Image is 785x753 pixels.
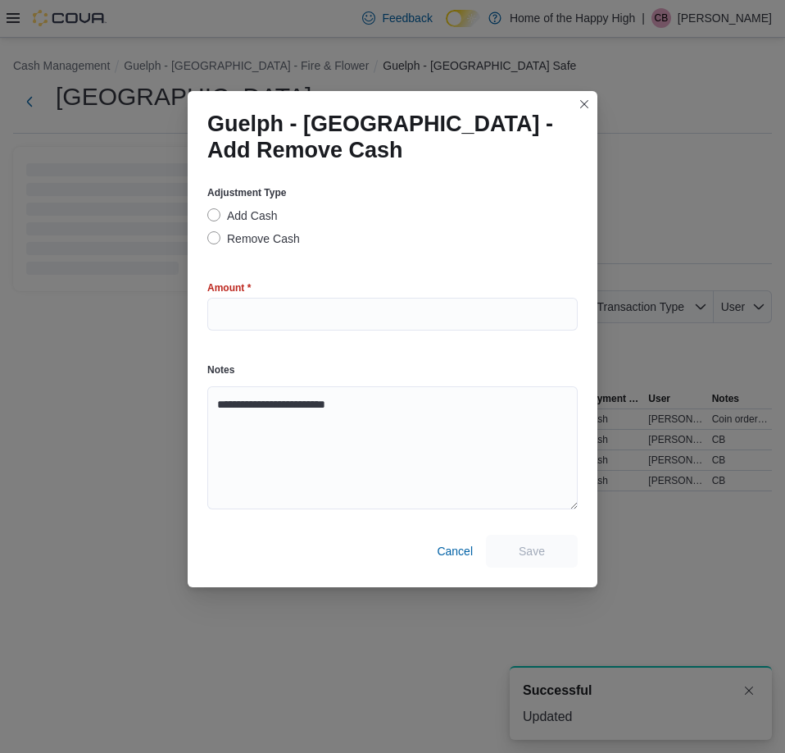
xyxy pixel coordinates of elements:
[207,281,251,294] label: Amount *
[207,229,300,249] label: Remove Cash
[207,111,565,163] h1: Guelph - [GEOGRAPHIC_DATA] - Add Remove Cash
[519,543,545,559] span: Save
[207,363,234,376] label: Notes
[207,206,277,226] label: Add Cash
[430,535,479,568] button: Cancel
[574,94,594,114] button: Closes this modal window
[207,186,286,199] label: Adjustment Type
[437,543,473,559] span: Cancel
[486,535,578,568] button: Save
